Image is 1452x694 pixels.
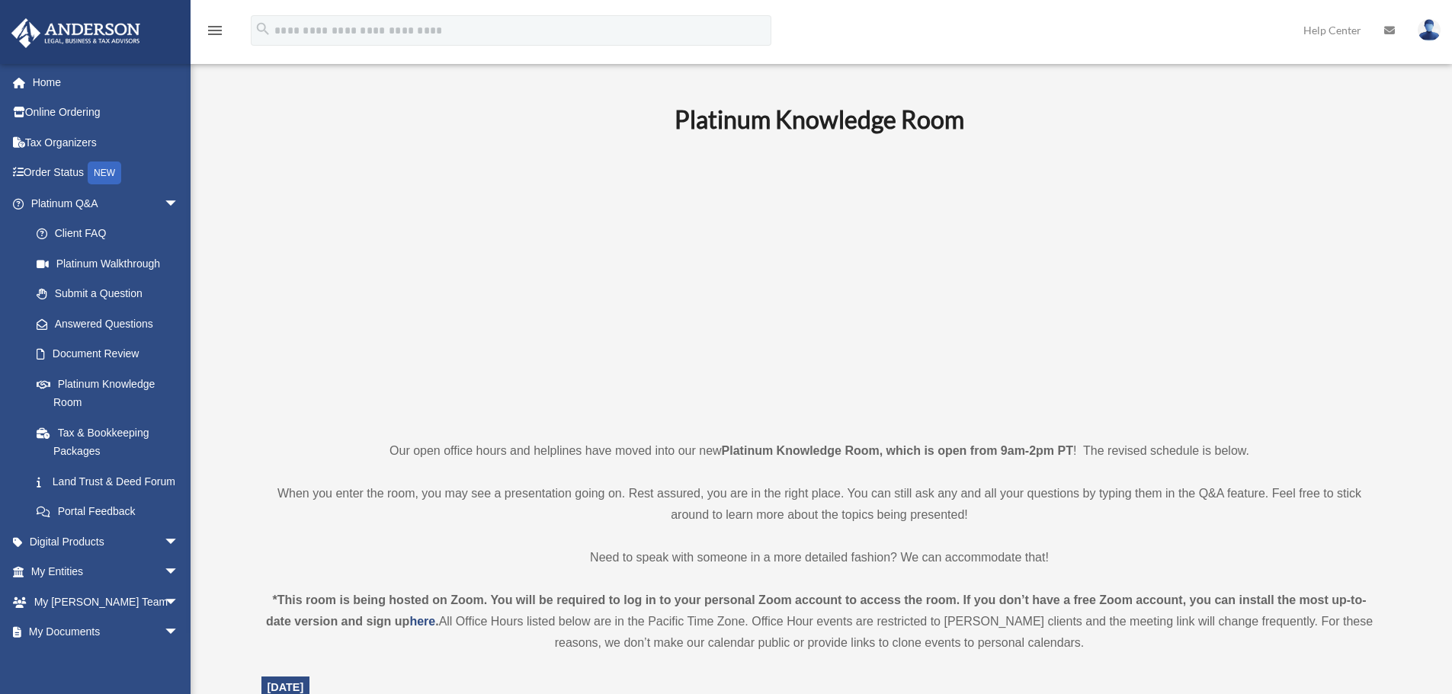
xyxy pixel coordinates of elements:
img: Anderson Advisors Platinum Portal [7,18,145,48]
span: arrow_drop_down [164,526,194,558]
span: arrow_drop_down [164,188,194,219]
a: Document Review [21,339,202,369]
span: arrow_drop_down [164,587,194,618]
iframe: 231110_Toby_KnowledgeRoom [591,155,1048,412]
a: My Documentsarrow_drop_down [11,617,202,648]
a: Tax Organizers [11,127,202,158]
span: arrow_drop_down [164,617,194,648]
span: arrow_drop_down [164,557,194,588]
a: Client FAQ [21,219,202,249]
div: NEW [88,162,121,184]
a: Digital Productsarrow_drop_down [11,526,202,557]
a: Land Trust & Deed Forum [21,466,202,497]
a: Tax & Bookkeeping Packages [21,417,202,466]
a: Platinum Knowledge Room [21,369,194,417]
a: menu [206,27,224,40]
strong: *This room is being hosted on Zoom. You will be required to log in to your personal Zoom account ... [266,593,1367,628]
a: Portal Feedback [21,497,202,527]
i: search [255,21,271,37]
a: Online Ordering [11,98,202,128]
a: Platinum Q&Aarrow_drop_down [11,188,202,219]
a: Order StatusNEW [11,158,202,189]
a: Home [11,67,202,98]
a: My [PERSON_NAME] Teamarrow_drop_down [11,587,202,617]
strong: . [435,615,438,628]
strong: Platinum Knowledge Room, which is open from 9am-2pm PT [722,444,1073,457]
i: menu [206,21,224,40]
p: Our open office hours and helplines have moved into our new ! The revised schedule is below. [261,440,1378,462]
a: Submit a Question [21,279,202,309]
a: Answered Questions [21,309,202,339]
b: Platinum Knowledge Room [675,104,964,134]
p: When you enter the room, you may see a presentation going on. Rest assured, you are in the right ... [261,483,1378,526]
div: All Office Hours listed below are in the Pacific Time Zone. Office Hour events are restricted to ... [261,590,1378,654]
a: Platinum Walkthrough [21,248,202,279]
img: User Pic [1418,19,1441,41]
span: [DATE] [268,681,304,693]
a: here [409,615,435,628]
a: My Entitiesarrow_drop_down [11,557,202,587]
p: Need to speak with someone in a more detailed fashion? We can accommodate that! [261,547,1378,568]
